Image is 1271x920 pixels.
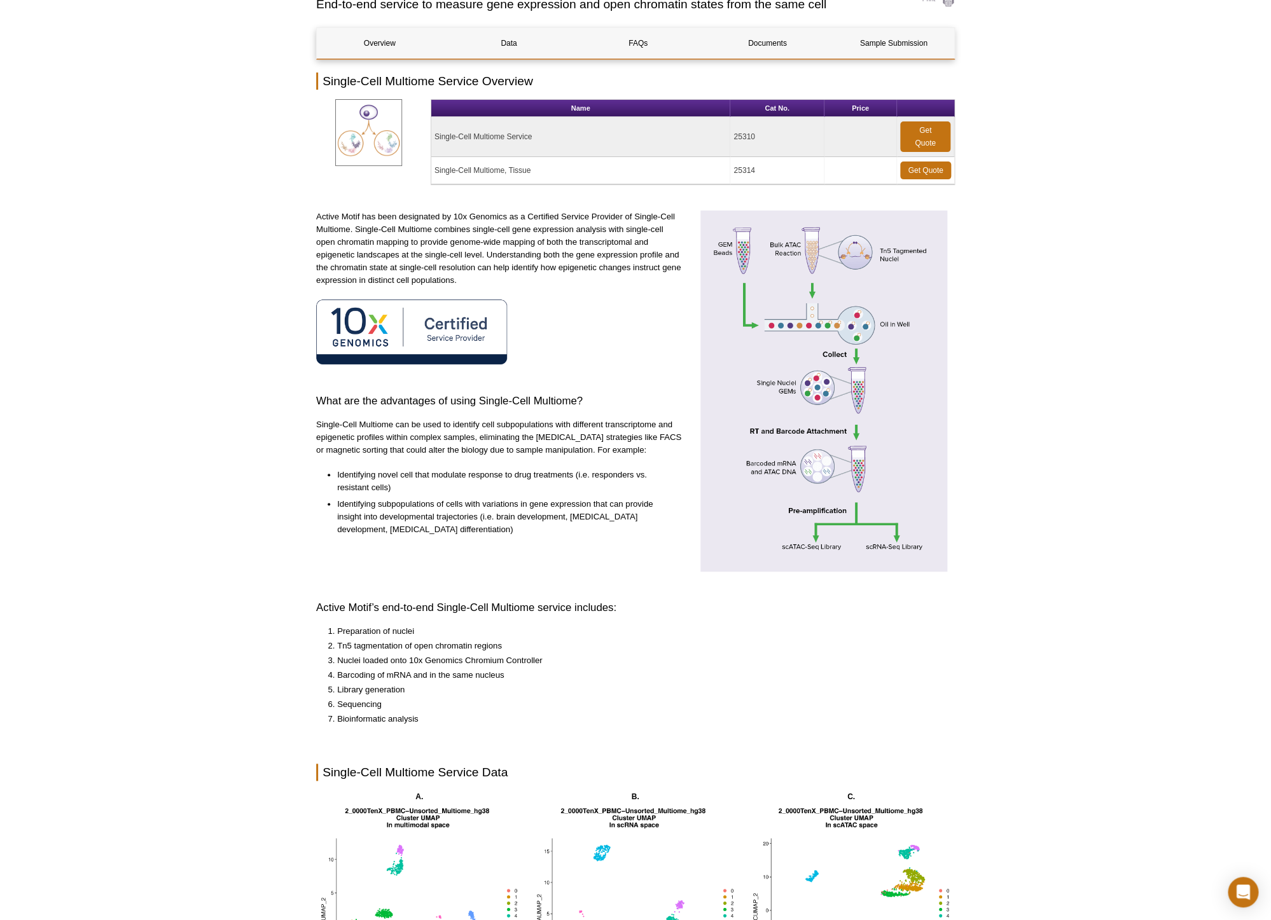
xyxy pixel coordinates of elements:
[337,669,942,682] li: Barcoding of mRNA and in the same nucleus​
[337,654,942,667] li: Nuclei loaded onto 10x Genomics Chromium Controller​
[337,698,942,711] li: Sequencing
[900,161,951,179] a: Get Quote
[575,28,700,58] a: FAQs
[337,640,942,652] li: Tn5 tagmentation of open chromatin regions
[316,764,955,781] h2: Single-Cell Multiome Service Data
[824,100,897,117] th: Price
[316,210,683,287] p: Active Motif has been designated by 10x Genomics as a Certified Service Provider of Single-Cell M...
[431,117,730,157] td: Single-Cell Multiome Service
[705,28,830,58] a: Documents
[317,28,442,58] a: Overview
[834,28,954,58] a: Sample Submission
[337,713,942,725] li: Bioinformatic analysis
[693,210,955,571] img: How the CUT&Tag Assay Works
[316,299,507,364] img: 10X Genomics Certified Service Provider
[730,117,824,157] td: 25310
[335,99,402,166] img: Single-Cell Multiome Service
[900,121,950,152] a: Get Quote
[316,72,955,90] h2: Single-Cell Multiome Service Overview
[337,498,670,536] li: Identifying subpopulations of cells with variations in gene expression that can provide insight i...
[415,792,423,801] strong: A.
[431,100,730,117] th: Name
[316,394,683,409] h3: What are the advantages of using Single-Cell Multiome?​
[631,792,639,801] strong: B.
[337,625,942,638] li: Preparation of nuclei​
[337,683,942,696] li: Library generation
[337,469,670,494] li: Identifying novel cell that modulate response to drug treatments (i.e. responders vs. resistant c...
[446,28,571,58] a: Data
[730,100,824,117] th: Cat No.
[431,157,730,184] td: Single-Cell Multiome, Tissue
[316,418,683,457] p: Single-Cell Multiome can be used to identify cell subpopulations with different transcriptome and...
[1228,877,1258,907] div: Open Intercom Messenger
[847,792,855,801] strong: C.
[316,600,955,615] h3: Active Motif’s end-to-end Single-Cell Multiome service includes:​
[730,157,824,184] td: 25314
